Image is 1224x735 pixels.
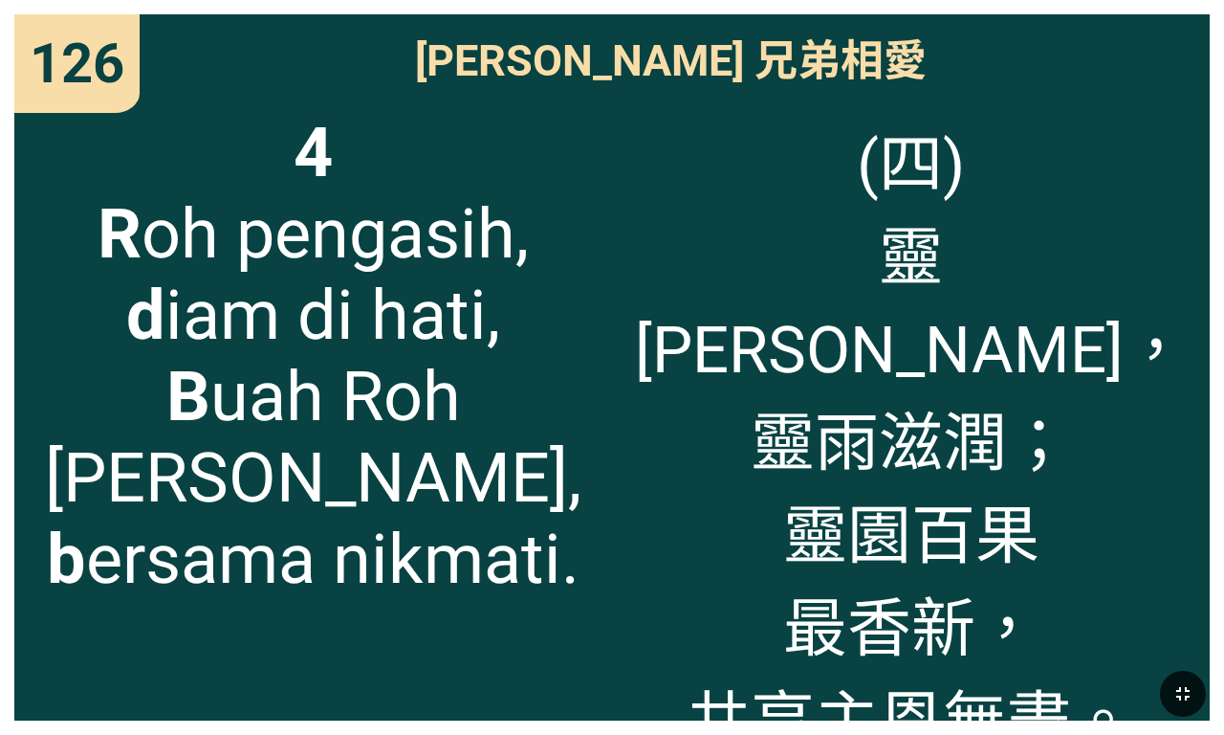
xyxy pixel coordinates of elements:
b: B [166,356,210,437]
span: 126 [30,31,124,96]
span: oh pengasih, iam di hati, uah Roh [PERSON_NAME], ersama nikmati. [29,112,597,600]
span: [PERSON_NAME] 兄弟相愛 [415,26,927,88]
b: R [98,193,142,275]
b: d [126,275,165,356]
b: b [47,519,86,600]
b: 4 [294,112,333,193]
